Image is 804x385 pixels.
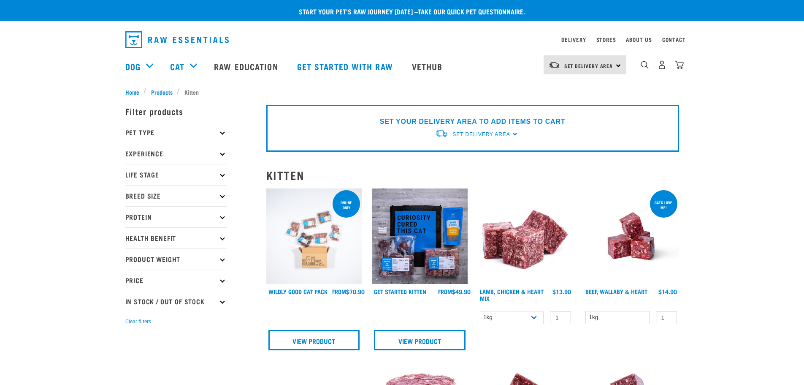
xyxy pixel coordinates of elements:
div: $14.90 [658,288,677,295]
img: home-icon-1@2x.png [641,61,649,69]
img: home-icon@2x.png [675,60,684,69]
p: Product Weight [125,248,227,270]
span: Home [125,87,139,96]
p: SET YOUR DELIVERY AREA TO ADD ITEMS TO CART [380,117,565,127]
a: Lamb, Chicken & Heart Mix [480,290,544,300]
p: Pet Type [125,122,227,143]
span: FROM [332,290,346,293]
a: Raw Education [206,49,288,83]
p: Life Stage [125,164,227,185]
a: Delivery [561,38,586,41]
p: Filter products [125,101,227,122]
img: van-moving.png [549,61,560,69]
span: Set Delivery Area [452,131,510,137]
a: Vethub [403,49,453,83]
button: Clear filters [125,318,151,325]
h2: Kitten [266,169,679,182]
a: Beef, Wallaby & Heart [585,290,647,293]
a: Home [125,87,144,96]
div: Cats love me! [650,196,677,214]
img: 1124 Lamb Chicken Heart Mix 01 [478,188,574,284]
img: van-moving.png [435,129,448,138]
a: About Us [626,38,652,41]
img: user.png [658,60,666,69]
p: Experience [125,143,227,164]
p: In Stock / Out Of Stock [125,291,227,312]
a: View Product [268,330,360,350]
img: Raw Essentials Logo [125,31,229,48]
p: Protein [125,206,227,227]
div: $70.90 [332,288,365,295]
a: Cat [170,60,184,73]
nav: breadcrumbs [125,87,679,96]
a: Contact [662,38,686,41]
a: View Product [374,330,466,350]
p: Breed Size [125,185,227,206]
a: Wildly Good Cat Pack [268,290,328,293]
p: Price [125,270,227,291]
input: 1 [550,311,571,324]
p: Health Benefit [125,227,227,248]
a: take our quick pet questionnaire. [418,9,525,13]
a: Get started with Raw [289,49,403,83]
div: ONLINE ONLY [333,196,360,214]
a: Stores [596,38,616,41]
a: Products [146,87,177,96]
div: $49.90 [438,288,471,295]
input: 1 [656,311,677,324]
img: NSP Kitten Update [372,188,468,284]
img: Raw Essentials 2024 July2572 Beef Wallaby Heart [583,188,679,284]
div: $13.90 [552,288,571,295]
img: Cat 0 2sec [266,188,362,284]
span: Products [151,87,173,96]
span: FROM [438,290,452,293]
a: Get Started Kitten [374,290,426,293]
a: Dog [125,60,141,73]
span: Set Delivery Area [564,64,613,67]
nav: dropdown navigation [119,28,686,52]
